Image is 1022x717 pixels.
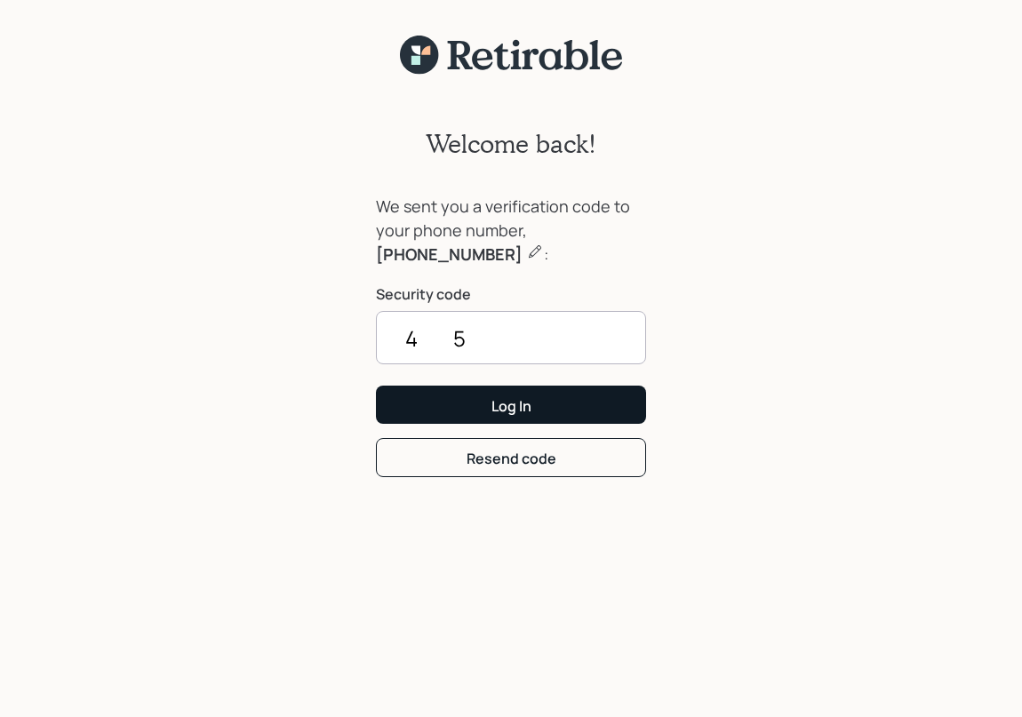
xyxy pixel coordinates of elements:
button: Resend code [376,438,646,476]
div: Resend code [467,449,556,468]
b: [PHONE_NUMBER] [376,243,523,265]
label: Security code [376,284,646,304]
div: Log In [491,396,531,416]
h2: Welcome back! [426,129,596,159]
button: Log In [376,386,646,424]
input: •••• [376,311,646,364]
div: We sent you a verification code to your phone number, : [376,195,646,267]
